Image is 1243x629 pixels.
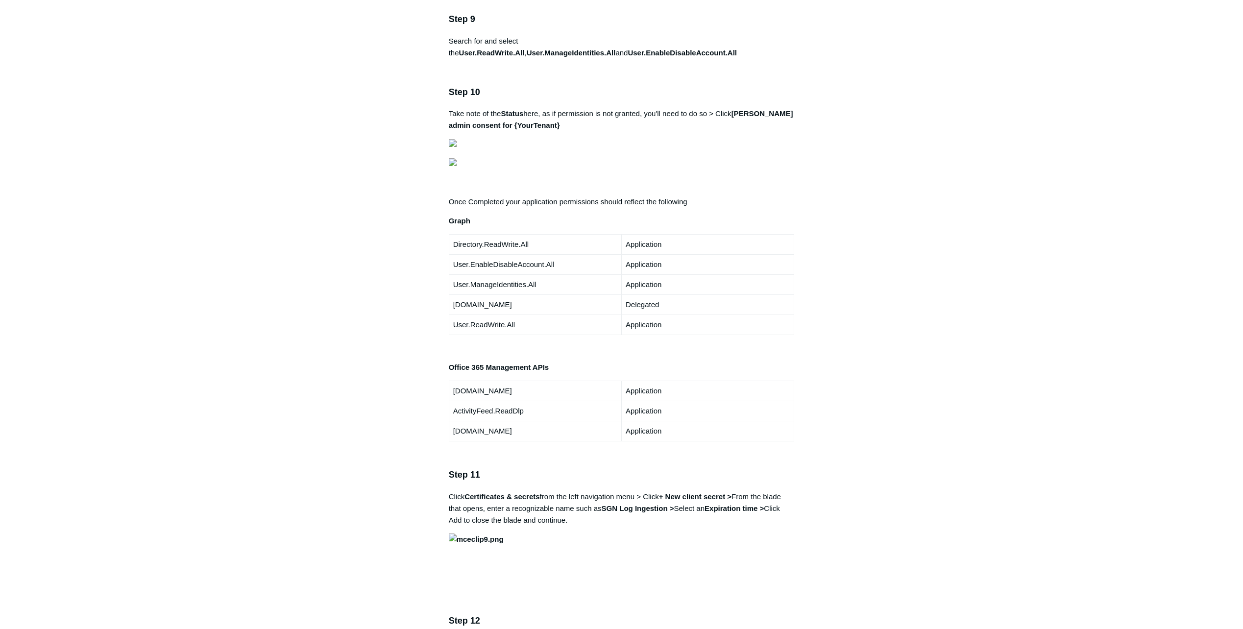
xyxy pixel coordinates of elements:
[621,255,794,275] td: Application
[705,504,764,512] strong: Expiration time >
[501,109,523,118] strong: Status
[449,108,795,131] p: Take note of the here, as if permission is not granted, you'll need to do so > Click
[449,12,795,26] h3: Step 9
[449,85,795,99] h3: Step 10
[449,614,795,628] h3: Step 12
[449,421,621,441] td: [DOMAIN_NAME]
[449,363,549,371] strong: Office 365 Management APIs
[449,468,795,482] h3: Step 11
[449,401,621,421] td: ActivityFeed.ReadDlp
[449,158,457,166] img: 28066014540947
[628,48,737,57] strong: User.EnableDisableAccount.All
[449,217,470,225] strong: Graph
[621,315,794,335] td: Application
[621,421,794,441] td: Application
[449,196,795,208] p: Once Completed your application permissions should reflect the following
[449,295,621,315] td: [DOMAIN_NAME]
[621,275,794,295] td: Application
[621,401,794,421] td: Application
[449,491,795,526] p: Click from the left navigation menu > Click From the blade that opens, enter a recognizable name ...
[527,48,616,57] strong: User.ManageIdentities.All
[621,235,794,255] td: Application
[449,255,621,275] td: User.EnableDisableAccount.All
[449,533,504,545] img: mceclip9.png
[621,295,794,315] td: Delegated
[602,504,674,512] strong: SGN Log Ingestion >
[464,492,539,501] strong: Certificates & secrets
[449,139,457,147] img: 28065698722835
[525,48,737,57] span: , and
[459,48,525,57] strong: User.ReadWrite.All
[449,35,795,59] p: Search for and select the
[449,315,621,335] td: User.ReadWrite.All
[659,492,731,501] strong: + New client secret >
[449,235,621,255] td: Directory.ReadWrite.All
[621,381,794,401] td: Application
[449,275,621,295] td: User.ManageIdentities.All
[449,381,621,401] td: [DOMAIN_NAME]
